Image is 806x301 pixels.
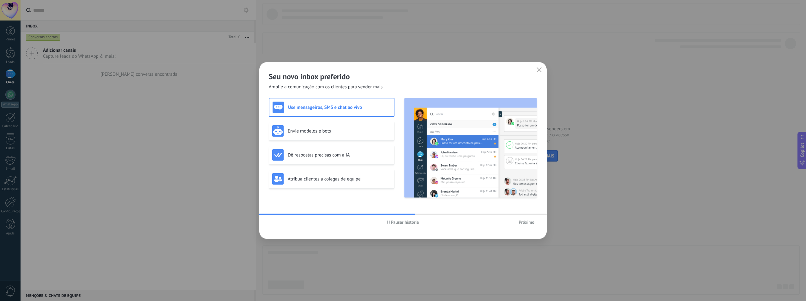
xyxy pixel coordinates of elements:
[288,128,391,134] h3: Envie modelos e bots
[384,217,422,227] button: Pausar história
[288,152,391,158] h3: Dê respostas precisas com a IA
[519,220,534,224] span: Próximo
[516,217,537,227] button: Próximo
[391,220,419,224] span: Pausar história
[288,104,391,110] h3: Use mensageiros, SMS e chat ao vivo
[288,176,391,182] h3: Atribua clientes a colegas de equipe
[269,72,537,81] h2: Seu novo inbox preferido
[269,84,382,90] span: Amplie a comunicação com os clientes para vender mais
